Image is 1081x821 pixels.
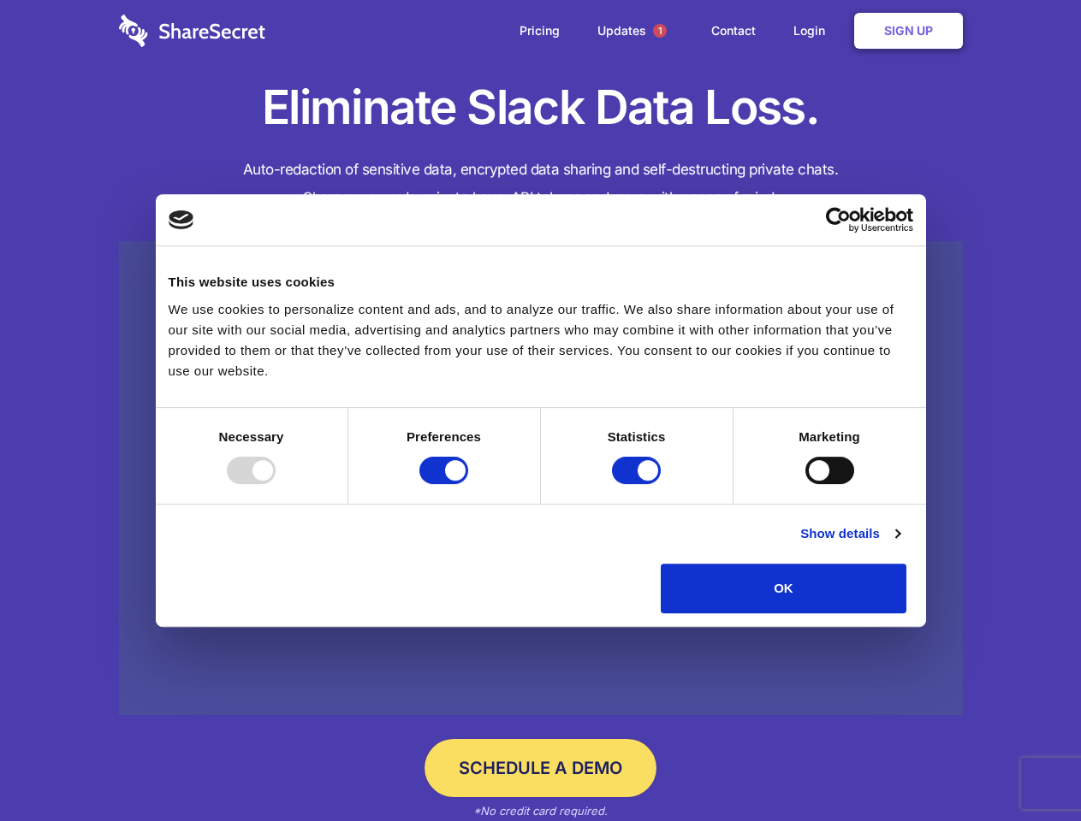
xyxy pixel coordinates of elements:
img: logo-wordmark-white-trans-d4663122ce5f474addd5e946df7df03e33cb6a1c49d2221995e7729f52c070b2.svg [119,15,265,47]
h4: Auto-redaction of sensitive data, encrypted data sharing and self-destructing private chats. Shar... [119,156,963,212]
em: *No credit card required. [473,804,608,818]
h1: Eliminate Slack Data Loss. [119,77,963,139]
a: Sign Up [854,13,963,49]
img: logo [169,210,194,229]
div: This website uses cookies [169,272,913,292]
strong: Necessary [219,429,284,444]
div: We use cookies to personalize content and ads, and to analyze our traffic. We also share informat... [169,299,913,381]
a: Wistia video thumbnail [119,241,963,716]
a: Login [776,4,851,57]
a: Show details [800,523,900,544]
strong: Statistics [608,429,666,444]
button: OK [661,564,906,613]
a: Contact [694,4,773,57]
span: 1 [653,24,667,38]
strong: Marketing [799,429,860,444]
strong: Preferences [407,429,481,444]
a: Usercentrics Cookiebot - opens in a new window [763,207,913,233]
a: Schedule a Demo [425,739,656,797]
a: Pricing [502,4,577,57]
